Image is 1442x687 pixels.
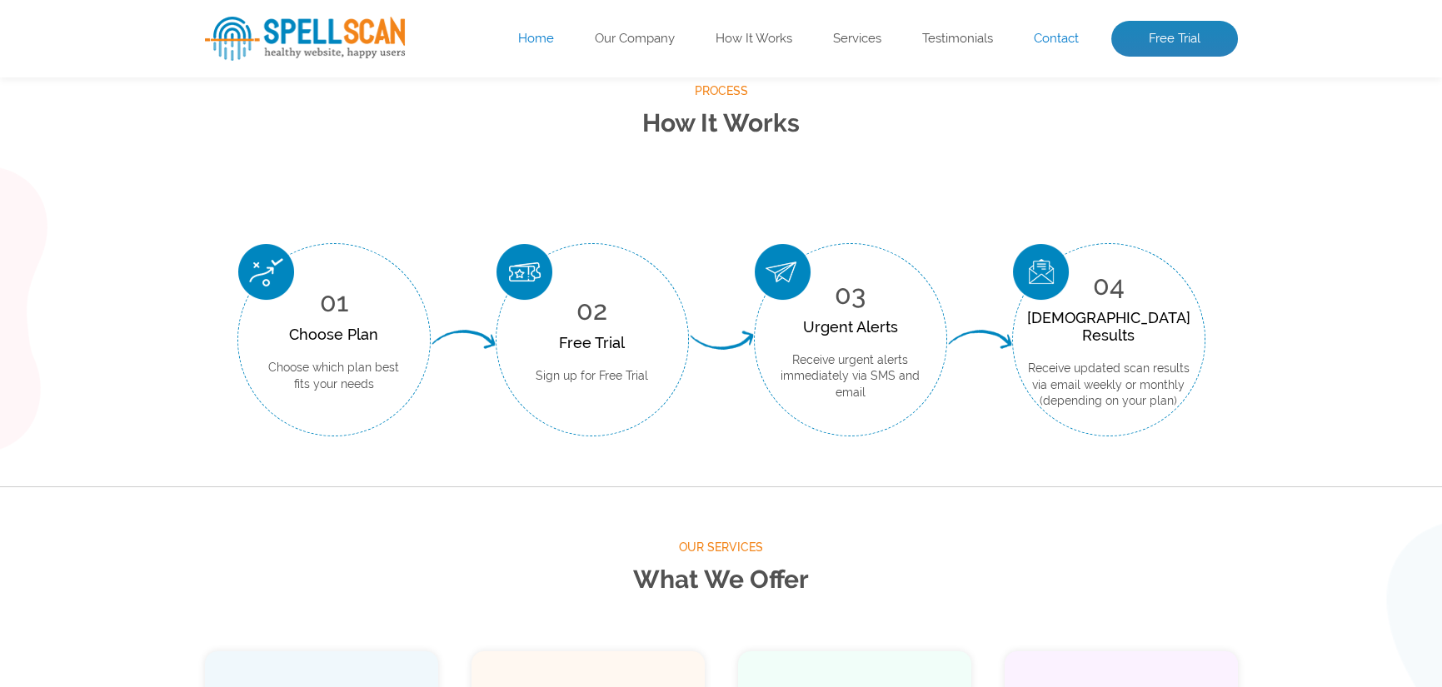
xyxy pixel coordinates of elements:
a: Free Trial [1111,21,1238,57]
img: Choose Plan [238,244,294,300]
p: Receive updated scan results via email weekly or monthly (depending on your plan) [1027,361,1190,410]
img: Urgent Alerts [755,244,811,300]
span: Our Services [205,537,1238,558]
img: Scan Result [1013,244,1069,300]
a: Home [518,31,554,47]
a: How It Works [716,31,792,47]
div: Free Trial [536,334,648,351]
img: Free Webiste Analysis [825,54,1238,337]
a: Our Company [595,31,675,47]
a: Contact [1034,31,1079,47]
div: Choose Plan [263,326,405,343]
span: 03 [835,279,866,310]
img: Free Trial [496,244,552,300]
input: Enter Your URL [205,208,663,253]
h2: How It Works [205,102,1238,146]
img: Free Webiste Analysis [829,96,1162,111]
h2: What We Offer [205,558,1238,602]
span: 01 [320,286,348,317]
h1: Website Analysis [205,67,800,126]
button: Scan Website [205,270,353,311]
img: spellScan [205,17,405,61]
span: Process [205,81,1238,102]
p: Sign up for Free Trial [536,368,648,385]
div: [DEMOGRAPHIC_DATA] Results [1027,309,1190,344]
div: Urgent Alerts [780,318,921,336]
a: Testimonials [922,31,993,47]
p: Receive urgent alerts immediately via SMS and email [780,352,921,401]
span: 02 [576,295,607,326]
span: Free [205,67,309,126]
p: Enter your website’s URL to see spelling mistakes, broken links and more [205,142,800,196]
a: Services [833,31,881,47]
p: Choose which plan best fits your needs [263,360,405,392]
span: 04 [1093,270,1125,301]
